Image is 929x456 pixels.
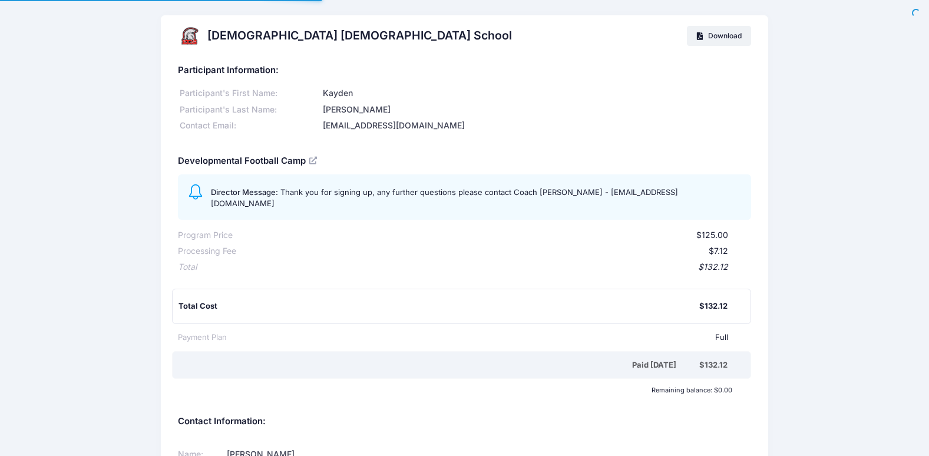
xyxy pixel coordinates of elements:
div: Processing Fee [178,245,236,257]
h5: Contact Information: [178,417,751,427]
div: $132.12 [699,359,728,371]
div: Program Price [178,229,233,242]
div: Participant's Last Name: [178,104,321,116]
div: Full [227,332,728,343]
div: [EMAIL_ADDRESS][DOMAIN_NAME] [321,120,751,132]
div: Paid [DATE] [180,359,699,371]
div: Total [178,261,197,273]
span: Download [708,31,742,40]
div: $7.12 [236,245,728,257]
div: Payment Plan [178,332,227,343]
div: $132.12 [197,261,728,273]
div: Contact Email: [178,120,321,132]
h2: [DEMOGRAPHIC_DATA] [DEMOGRAPHIC_DATA] School [207,29,512,42]
span: $125.00 [696,230,728,240]
div: Remaining balance: $0.00 [172,386,738,394]
div: Total Cost [178,300,699,312]
div: [PERSON_NAME] [321,104,751,116]
span: Thank you for signing up, any further questions please contact Coach [PERSON_NAME] - [EMAIL_ADDRE... [211,187,678,209]
a: View Registration Details [309,155,319,166]
h5: Developmental Football Camp [178,156,319,167]
div: Kayden [321,87,751,100]
a: Download [687,26,751,46]
div: $132.12 [699,300,728,312]
h5: Participant Information: [178,65,751,76]
span: Director Message: [211,187,278,197]
div: Participant's First Name: [178,87,321,100]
